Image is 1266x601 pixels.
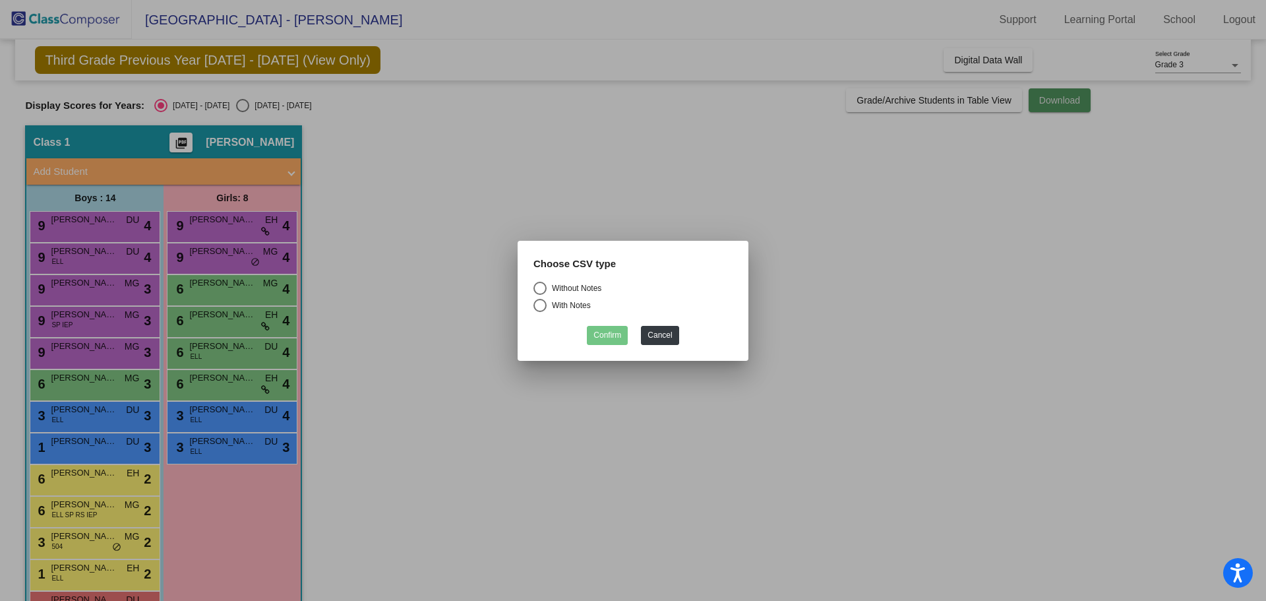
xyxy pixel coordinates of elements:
[533,257,616,272] label: Choose CSV type
[547,282,601,294] div: Without Notes
[547,299,591,311] div: With Notes
[641,325,678,344] button: Cancel
[587,325,628,344] button: Confirm
[533,281,733,315] mat-radio-group: Select an option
